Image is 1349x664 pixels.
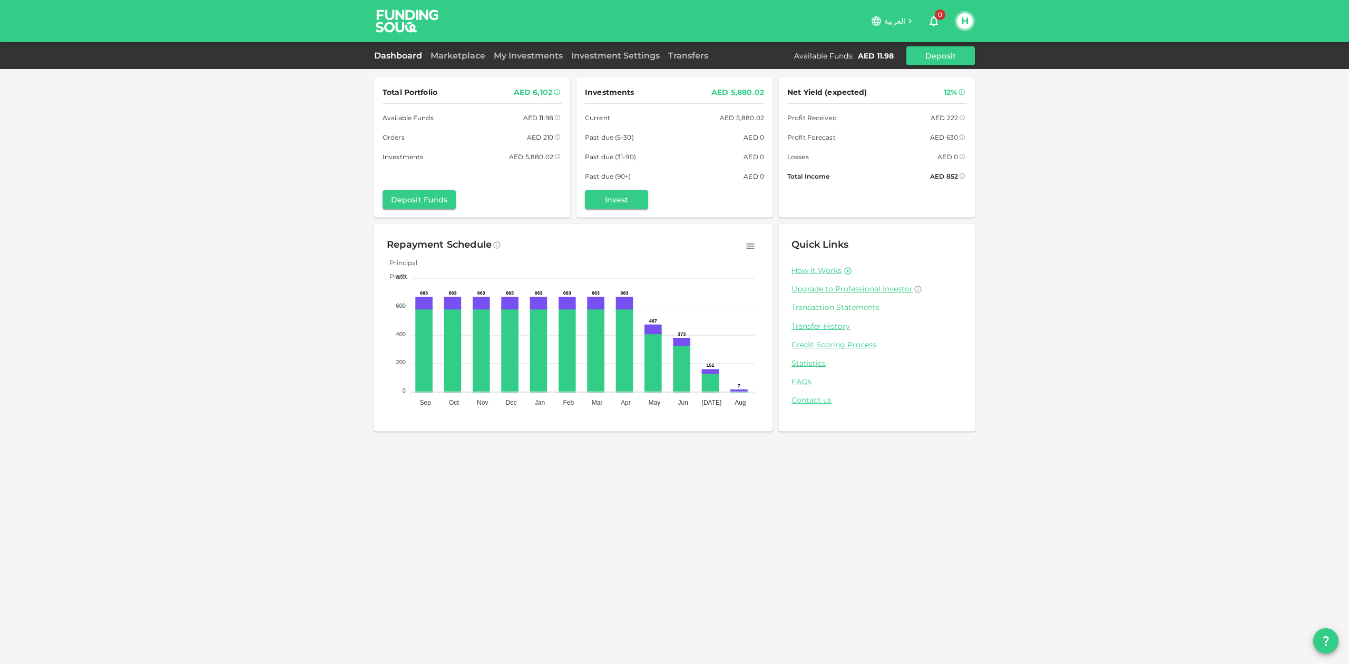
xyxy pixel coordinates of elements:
[567,51,664,61] a: Investment Settings
[592,399,603,406] tspan: Mar
[396,274,406,280] tspan: 800
[935,9,945,20] span: 0
[1313,628,1338,653] button: question
[514,86,552,99] div: AED 6,102
[585,171,631,182] span: Past due (90+)
[396,331,406,337] tspan: 400
[787,112,837,123] span: Profit Received
[585,132,634,143] span: Past due (5-30)
[791,284,913,294] span: Upgrade to Professional Investor
[791,302,962,313] a: Transaction Statements
[720,112,764,123] div: AED 5,880.02
[791,321,962,331] a: Transfer History
[735,399,746,406] tspan: Aug
[382,272,407,280] span: Profit
[505,399,516,406] tspan: Dec
[744,151,764,162] div: AED 0
[426,51,490,61] a: Marketplace
[664,51,712,61] a: Transfers
[648,399,660,406] tspan: May
[787,151,809,162] span: Losses
[711,86,764,99] div: AED 5,880.02
[791,239,848,250] span: Quick Links
[787,86,867,99] span: Net Yield (expected)
[509,151,553,162] div: AED 5,880.02
[585,151,636,162] span: Past due (31-90)
[930,171,958,182] div: AED 852
[791,340,962,350] a: Credit Scoring Process
[906,46,975,65] button: Deposit
[944,86,957,99] div: 12%
[791,377,962,387] a: FAQs
[585,86,634,99] span: Investments
[931,112,958,123] div: AED 222
[585,112,610,123] span: Current
[490,51,567,61] a: My Investments
[744,132,764,143] div: AED 0
[535,399,545,406] tspan: Jan
[563,399,574,406] tspan: Feb
[383,112,434,123] span: Available Funds
[477,399,488,406] tspan: Nov
[787,171,829,182] span: Total Income
[791,358,962,368] a: Statistics
[523,112,553,123] div: AED 11.98
[937,151,958,162] div: AED 0
[527,132,553,143] div: AED 210
[382,259,417,267] span: Principal
[383,151,423,162] span: Investments
[419,399,431,406] tspan: Sep
[791,266,842,276] a: How it Works
[858,51,894,61] div: AED 11.98
[387,237,492,253] div: Repayment Schedule
[383,190,456,209] button: Deposit Funds
[678,399,688,406] tspan: Jun
[403,387,406,394] tspan: 0
[791,395,962,405] a: Contact us
[794,51,854,61] div: Available Funds :
[702,399,722,406] tspan: [DATE]
[383,132,405,143] span: Orders
[621,399,631,406] tspan: Apr
[396,302,406,309] tspan: 600
[585,190,648,209] button: Invest
[787,132,836,143] span: Profit Forecast
[957,13,973,29] button: H
[374,51,426,61] a: Dashboard
[449,399,459,406] tspan: Oct
[884,16,905,26] span: العربية
[791,284,962,294] a: Upgrade to Professional Investor
[930,132,958,143] div: AED 630
[383,86,437,99] span: Total Portfolio
[396,359,406,365] tspan: 200
[744,171,764,182] div: AED 0
[923,11,944,32] button: 0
